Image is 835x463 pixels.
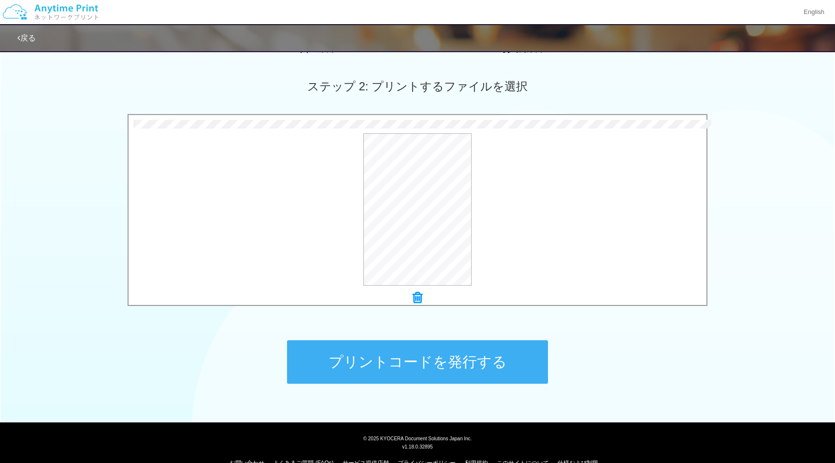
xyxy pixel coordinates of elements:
span: © 2025 KYOCERA Document Solutions Japan Inc. [363,435,472,441]
a: 戻る [17,34,36,42]
span: v1.18.0.32895 [402,444,432,449]
span: ステップ 2: プリントするファイルを選択 [307,80,528,93]
button: プリントコードを発行する [287,340,548,384]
